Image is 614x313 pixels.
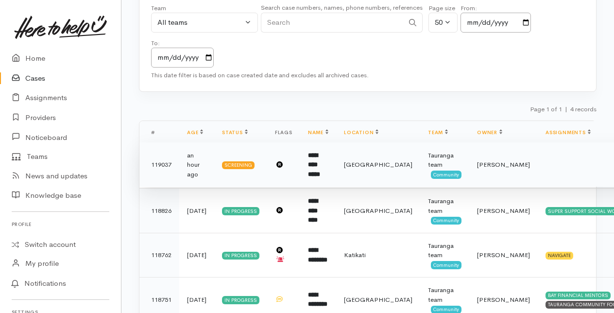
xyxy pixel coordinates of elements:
[546,129,591,136] a: Assignments
[477,160,530,169] span: [PERSON_NAME]
[344,207,412,215] span: [GEOGRAPHIC_DATA]
[222,252,259,260] div: In progress
[151,13,258,33] button: All teams
[139,142,179,187] td: 119037
[222,161,255,169] div: Screening
[151,3,258,13] div: Team
[428,151,461,170] div: Tauranga team
[187,129,203,136] a: Age
[431,171,461,178] span: Community
[12,218,109,231] h6: Profile
[428,3,458,13] div: Page size
[222,296,259,304] div: In progress
[261,3,423,12] small: Search case numbers, names, phone numbers, references
[546,292,611,299] div: BAY FINANCIAL MENTORS
[261,13,404,33] input: Search
[151,70,584,80] div: This date filter is based on case created date and excludes all archived cases.
[460,3,531,13] div: From:
[139,233,179,278] td: 118762
[428,285,461,304] div: Tauranga team
[477,207,530,215] span: [PERSON_NAME]
[428,13,458,33] button: 50
[157,17,243,28] div: All teams
[431,261,461,269] span: Community
[477,296,530,304] span: [PERSON_NAME]
[344,251,366,259] span: Katikati
[308,129,328,136] a: Name
[546,252,573,260] div: NAVIGATE
[139,189,179,233] td: 118826
[139,121,179,144] th: #
[431,217,461,225] span: Community
[344,129,378,136] a: Location
[428,196,461,215] div: Tauranga team
[530,105,597,113] small: Page 1 of 1 4 records
[267,121,300,144] th: Flags
[179,233,214,278] td: [DATE]
[179,189,214,233] td: [DATE]
[222,129,248,136] a: Status
[151,38,214,48] div: To:
[428,241,461,260] div: Tauranga team
[344,296,412,304] span: [GEOGRAPHIC_DATA]
[428,129,448,136] a: Team
[477,129,502,136] a: Owner
[344,160,412,169] span: [GEOGRAPHIC_DATA]
[222,207,259,215] div: In progress
[565,105,567,113] span: |
[435,17,443,28] div: 50
[477,251,530,259] span: [PERSON_NAME]
[179,142,214,187] td: an hour ago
